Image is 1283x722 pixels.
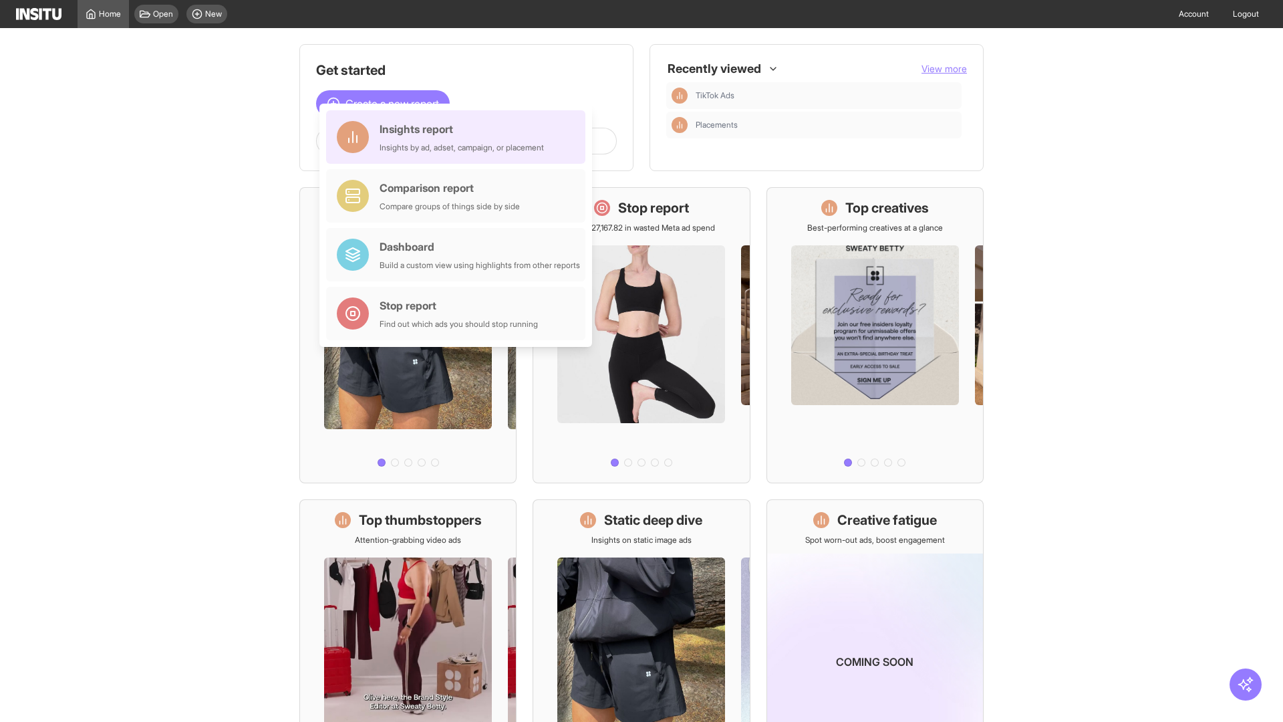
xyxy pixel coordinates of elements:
div: Insights report [380,121,544,137]
h1: Static deep dive [604,511,702,529]
h1: Top thumbstoppers [359,511,482,529]
a: Top creativesBest-performing creatives at a glance [766,187,984,483]
span: TikTok Ads [696,90,734,101]
p: Best-performing creatives at a glance [807,223,943,233]
div: Build a custom view using highlights from other reports [380,260,580,271]
span: New [205,9,222,19]
p: Insights on static image ads [591,535,692,546]
div: Comparison report [380,180,520,196]
h1: Stop report [618,199,689,217]
h1: Get started [316,61,617,80]
span: Placements [696,120,956,130]
a: Stop reportSave £27,167.82 in wasted Meta ad spend [533,187,750,483]
div: Dashboard [380,239,580,255]
span: TikTok Ads [696,90,956,101]
span: Open [153,9,173,19]
div: Insights [672,88,688,104]
div: Find out which ads you should stop running [380,319,538,330]
p: Attention-grabbing video ads [355,535,461,546]
div: Stop report [380,297,538,314]
button: View more [921,62,967,76]
div: Insights by ad, adset, campaign, or placement [380,142,544,153]
div: Compare groups of things side by side [380,201,520,212]
span: Placements [696,120,738,130]
span: View more [921,63,967,74]
h1: Top creatives [845,199,929,217]
p: Save £27,167.82 in wasted Meta ad spend [567,223,715,233]
button: Create a new report [316,90,450,117]
span: Create a new report [345,96,439,112]
a: What's live nowSee all active ads instantly [299,187,517,483]
div: Insights [672,117,688,133]
img: Logo [16,8,61,20]
span: Home [99,9,121,19]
